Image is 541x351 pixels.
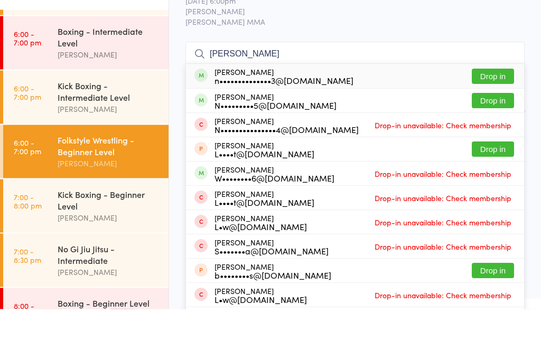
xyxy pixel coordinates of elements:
[58,199,160,211] div: [PERSON_NAME]
[214,143,337,151] div: N•••••••••5@[DOMAIN_NAME]
[14,126,41,143] time: 6:00 - 7:00 pm
[214,305,331,321] div: [PERSON_NAME]
[76,29,128,41] div: Any location
[58,67,160,90] div: Boxing - Intermediate Level
[14,71,41,88] time: 6:00 - 7:00 pm
[214,159,359,176] div: [PERSON_NAME]
[372,257,514,272] span: Drop-in unavailable: Check membership
[214,167,359,176] div: N•••••••••••••••4@[DOMAIN_NAME]
[3,167,169,220] a: 6:00 -7:00 pmFolkstyle Wrestling - Beginner Level[PERSON_NAME]
[214,256,307,273] div: [PERSON_NAME]
[58,176,160,199] div: Folkstyle Wrestling - Beginner Level
[58,230,160,253] div: Kick Boxing - Beginner Level
[372,329,514,345] span: Drop-in unavailable: Check membership
[372,281,514,297] span: Drop-in unavailable: Check membership
[3,276,169,329] a: 7:00 -8:30 pmNo Gi Jiu Jitsu - Intermediate[PERSON_NAME]
[58,308,160,320] div: [PERSON_NAME]
[214,110,353,127] div: [PERSON_NAME]
[472,184,514,199] button: Drop in
[58,284,160,308] div: No Gi Jiu Jitsu - Intermediate
[214,313,331,321] div: b••••••••s@[DOMAIN_NAME]
[372,159,514,175] span: Drop-in unavailable: Check membership
[214,329,307,346] div: [PERSON_NAME]
[372,232,514,248] span: Drop-in unavailable: Check membership
[58,145,160,157] div: [PERSON_NAME]
[214,183,314,200] div: [PERSON_NAME]
[214,135,337,151] div: [PERSON_NAME]
[3,112,169,166] a: 6:00 -7:00 pmKick Boxing - Intermediate Level[PERSON_NAME]
[214,337,307,346] div: L•w@[DOMAIN_NAME]
[472,111,514,126] button: Drop in
[58,121,160,145] div: Kick Boxing - Intermediate Level
[472,135,514,150] button: Drop in
[214,264,307,273] div: L•w@[DOMAIN_NAME]
[214,232,314,249] div: [PERSON_NAME]
[472,305,514,320] button: Drop in
[14,29,40,41] a: [DATE]
[14,180,41,197] time: 6:00 - 7:00 pm
[76,12,128,29] div: At
[214,280,329,297] div: [PERSON_NAME]
[14,289,41,306] time: 7:00 - 8:30 pm
[214,192,314,200] div: L••••t@[DOMAIN_NAME]
[214,240,314,249] div: L••••t@[DOMAIN_NAME]
[3,221,169,274] a: 7:00 -8:00 pmKick Boxing - Beginner Level[PERSON_NAME]
[185,84,525,108] input: Search
[214,118,353,127] div: n••••••••••••••3@[DOMAIN_NAME]
[185,48,508,59] span: [PERSON_NAME]
[14,234,42,251] time: 7:00 - 8:00 pm
[185,59,525,69] span: [PERSON_NAME] MMA
[58,90,160,102] div: [PERSON_NAME]
[214,289,329,297] div: S•••••••a@[DOMAIN_NAME]
[14,12,66,29] div: Events for
[185,37,508,48] span: [DATE] 6:00pm
[185,15,525,32] h2: Folkstyle Wrestling - Beginner… Check-in
[214,207,334,224] div: [PERSON_NAME]
[214,216,334,224] div: W••••••••6@[DOMAIN_NAME]
[58,253,160,265] div: [PERSON_NAME]
[372,208,514,224] span: Drop-in unavailable: Check membership
[3,58,169,111] a: 6:00 -7:00 pmBoxing - Intermediate Level[PERSON_NAME]
[58,339,160,350] div: Boxing - Beginner Level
